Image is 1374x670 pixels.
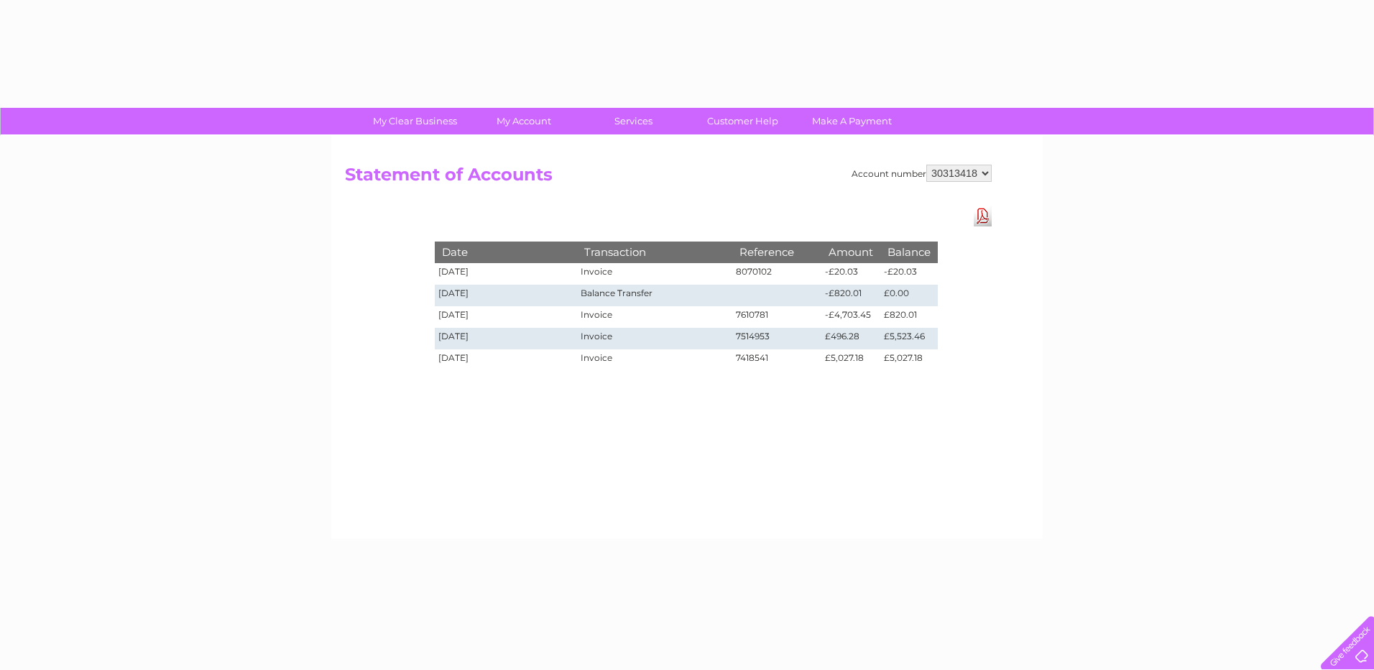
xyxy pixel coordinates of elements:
[880,306,938,328] td: £820.01
[821,242,880,262] th: Amount
[732,349,821,371] td: 7418541
[821,328,880,349] td: £496.28
[821,306,880,328] td: -£4,703.45
[732,306,821,328] td: 7610781
[821,263,880,285] td: -£20.03
[732,263,821,285] td: 8070102
[577,328,732,349] td: Invoice
[880,242,938,262] th: Balance
[577,263,732,285] td: Invoice
[465,108,584,134] a: My Account
[577,285,732,306] td: Balance Transfer
[577,242,732,262] th: Transaction
[435,242,577,262] th: Date
[732,242,821,262] th: Reference
[577,349,732,371] td: Invoice
[793,108,911,134] a: Make A Payment
[732,328,821,349] td: 7514953
[880,263,938,285] td: -£20.03
[574,108,693,134] a: Services
[880,285,938,306] td: £0.00
[821,349,880,371] td: £5,027.18
[435,263,577,285] td: [DATE]
[880,328,938,349] td: £5,523.46
[356,108,474,134] a: My Clear Business
[435,285,577,306] td: [DATE]
[435,328,577,349] td: [DATE]
[821,285,880,306] td: -£820.01
[880,349,938,371] td: £5,027.18
[435,306,577,328] td: [DATE]
[683,108,802,134] a: Customer Help
[435,349,577,371] td: [DATE]
[852,165,992,182] div: Account number
[345,165,992,192] h2: Statement of Accounts
[974,206,992,226] a: Download Pdf
[577,306,732,328] td: Invoice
